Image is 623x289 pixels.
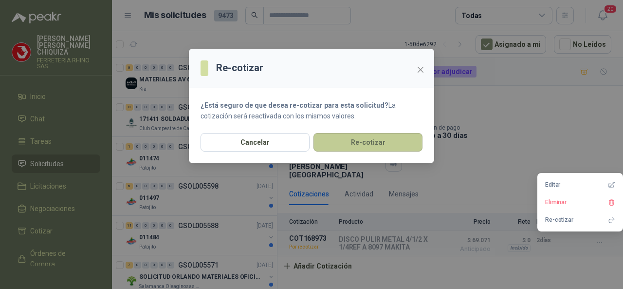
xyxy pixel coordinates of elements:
[201,133,310,152] button: Cancelar
[201,101,388,109] strong: ¿Está seguro de que desea re-cotizar para esta solicitud?
[417,66,424,74] span: close
[216,60,263,76] h3: Re-cotizar
[413,62,428,77] button: Close
[313,133,422,152] button: Re-cotizar
[201,100,422,121] p: La cotización será reactivada con los mismos valores.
